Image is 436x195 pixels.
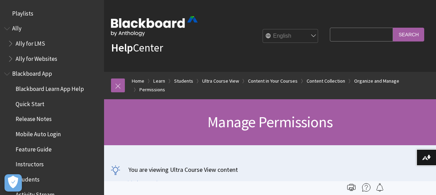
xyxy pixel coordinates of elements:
[202,77,239,85] a: Ultra Course View
[132,77,144,85] a: Home
[5,174,22,192] button: Open Preferences
[139,85,165,94] a: Permissions
[111,41,133,55] strong: Help
[347,183,356,192] img: Print
[174,77,193,85] a: Students
[111,165,429,174] p: You are viewing Ultra Course View content
[12,8,33,17] span: Playlists
[16,38,45,47] span: Ally for LMS
[12,23,22,32] span: Ally
[207,112,333,131] span: Manage Permissions
[153,77,165,85] a: Learn
[16,128,61,138] span: Mobile Auto Login
[111,41,163,55] a: HelpCenter
[16,113,52,123] span: Release Notes
[12,68,52,77] span: Blackboard App
[4,23,100,65] nav: Book outline for Anthology Ally Help
[4,8,100,19] nav: Book outline for Playlists
[354,77,399,85] a: Organize and Manage
[111,180,176,186] a: Go to Original Course View page.
[307,77,345,85] a: Content Collection
[376,183,384,192] img: Follow this page
[16,53,57,62] span: Ally for Websites
[393,28,424,41] input: Search
[111,16,198,36] img: Blackboard by Anthology
[16,83,84,92] span: Blackboard Learn App Help
[263,29,318,43] select: Site Language Selector
[16,98,44,108] span: Quick Start
[248,77,298,85] a: Content in Your Courses
[16,159,44,168] span: Instructors
[362,183,370,192] img: More help
[16,174,40,183] span: Students
[16,143,52,153] span: Feature Guide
